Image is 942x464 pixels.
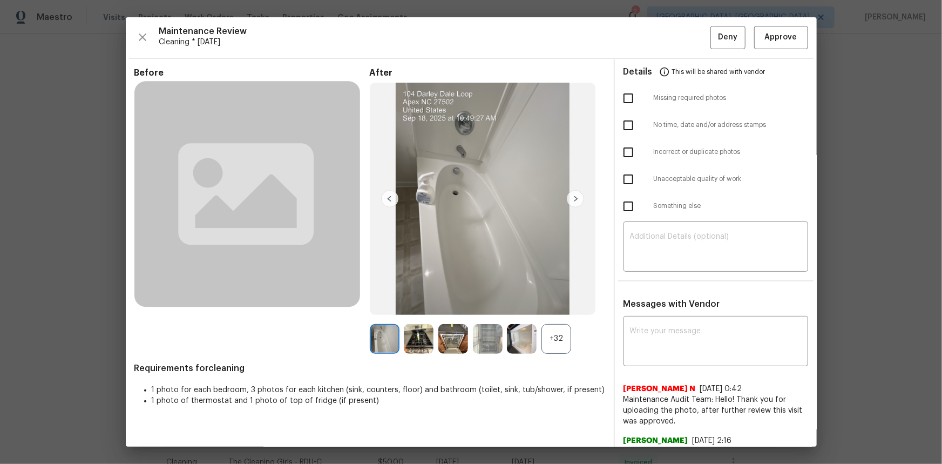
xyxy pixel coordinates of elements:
div: Incorrect or duplicate photos [615,139,817,166]
span: After [370,68,605,78]
li: 1 photo of thermostat and 1 photo of top of fridge (if present) [152,395,605,406]
span: Before [134,68,370,78]
span: Requirements for cleaning [134,363,605,374]
span: [PERSON_NAME] [624,435,688,446]
span: Incorrect or duplicate photos [654,147,808,157]
div: No time, date and/or address stamps [615,112,817,139]
span: No time, date and/or address stamps [654,120,808,130]
button: Deny [710,26,746,49]
span: Something else [654,201,808,211]
span: [DATE] 0:42 [700,385,742,393]
div: Unacceptable quality of work [615,166,817,193]
img: left-chevron-button-url [381,190,398,207]
span: Maintenance Review [159,26,710,37]
span: Details [624,59,653,85]
span: Unacceptable quality of work [654,174,808,184]
li: 1 photo for each bedroom, 3 photos for each kitchen (sink, counters, floor) and bathroom (toilet,... [152,385,605,395]
span: Cleaning * [DATE] [159,37,710,48]
span: Approve [765,31,797,44]
span: This will be shared with vendor [672,59,765,85]
button: Approve [754,26,808,49]
span: Messages with Vendor [624,300,720,308]
span: [PERSON_NAME] N [624,384,696,394]
span: Maintenance Audit Team: Hello! Thank you for uploading the photo, after further review this visit... [624,394,808,427]
span: [DATE] 2:16 [693,437,732,445]
div: Something else [615,193,817,220]
div: Missing required photos [615,85,817,112]
span: Deny [718,31,737,44]
span: Missing required photos [654,93,808,103]
div: +32 [541,324,571,354]
img: right-chevron-button-url [567,190,584,207]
